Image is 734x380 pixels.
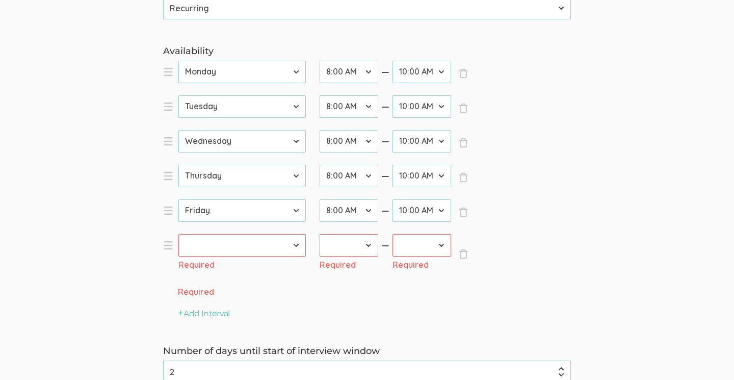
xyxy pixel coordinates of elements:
label: Availability [163,45,571,58]
div: Required [320,259,379,271]
button: Add Interval [178,308,230,320]
div: Required [392,259,452,271]
div: Required [178,286,214,298]
label: Number of days until start of interview window [163,345,571,358]
div: Required [178,259,307,271]
span: × [458,249,468,259]
span: × [458,172,468,183]
span: × [458,138,468,148]
span: × [458,103,468,113]
span: × [458,207,468,217]
iframe: Chat Widget [683,331,734,380]
span: × [458,68,468,79]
